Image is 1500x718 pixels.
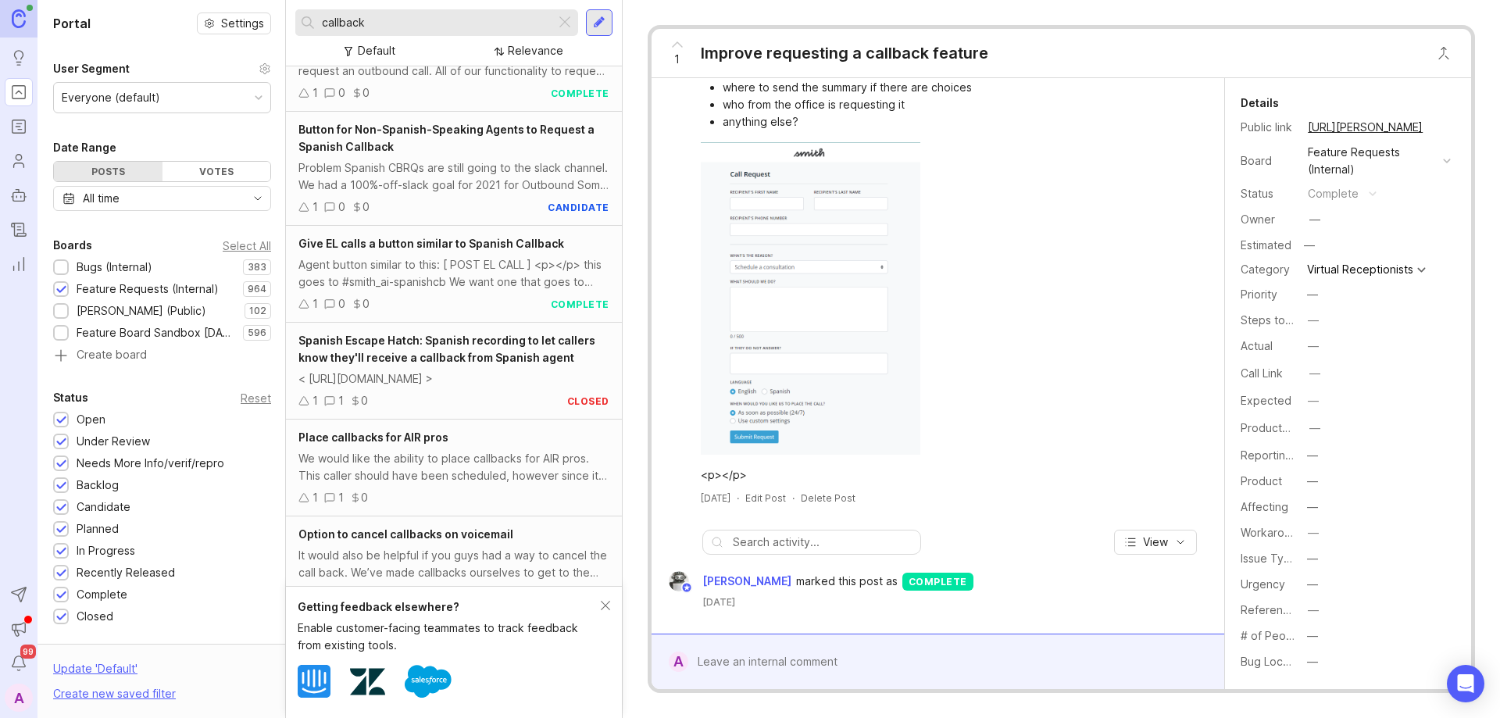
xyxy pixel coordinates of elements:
div: 0 [361,392,368,409]
div: — [1307,576,1318,593]
div: Votes [162,162,271,181]
div: — [1307,447,1318,464]
div: Boards [53,236,92,255]
label: Issue Type [1241,552,1298,565]
div: complete [551,87,609,100]
button: Actual [1303,336,1323,356]
button: Send to Autopilot [5,580,33,609]
div: Problem Spanish CBRQs are still going to the slack channel. We had a 100%-off-slack goal for 2021... [298,159,609,194]
a: Autopilot [5,181,33,209]
li: anything else? [723,113,1193,130]
div: Feature Requests (Internal) [1308,144,1437,178]
a: Ideas [5,44,33,72]
div: All time [83,190,120,207]
a: Option to cancel callbacks on voicemailIt would also be helpful if you guys had a way to cancel t... [286,516,622,613]
div: · [737,491,739,505]
label: # of People Affected [1241,629,1352,642]
a: Button for Non-Spanish-Speaking Agents to Request a Spanish CallbackProblem Spanish CBRQs are sti... [286,112,622,226]
img: Canny Home [12,9,26,27]
button: Steps to Reproduce [1303,310,1323,330]
div: — [1308,602,1319,619]
img: member badge [680,582,692,594]
li: who from the office is requesting it [723,96,1193,113]
label: Urgency [1241,577,1285,591]
button: Expected [1303,391,1323,411]
label: Bug Location [1241,655,1309,668]
div: candidate [548,201,609,214]
div: closed [567,395,609,408]
button: Notifications [5,649,33,677]
div: Category [1241,261,1295,278]
button: Close button [1428,38,1459,69]
div: Needs More Info/verif/repro [77,455,224,472]
label: Steps to Reproduce [1241,313,1347,327]
time: [DATE] [702,595,1191,609]
label: Actual [1241,339,1273,352]
p: 383 [248,261,266,273]
div: — [1307,627,1318,645]
span: Place callbacks for AIR pros [298,430,448,444]
div: Board [1241,152,1295,170]
div: Everyone (default) [62,89,160,106]
button: A [5,684,33,712]
button: Settings [197,13,271,34]
div: Closed [77,608,113,625]
span: Settings [221,16,264,31]
div: — [1307,286,1318,303]
a: Roadmaps [5,113,33,141]
div: Planned [77,520,119,538]
div: Improve requesting a callback feature [701,42,988,64]
button: View [1114,530,1197,555]
div: 0 [338,84,345,102]
span: 1 [674,51,680,68]
div: Status [53,388,88,407]
div: Feature Requests (Internal) [77,280,219,298]
div: <p></p> [701,466,1193,484]
div: 1 [338,392,344,409]
a: Portal [5,78,33,106]
a: Create board [53,349,271,363]
div: Reset [241,394,271,402]
div: — [1307,550,1318,567]
label: Call Link [1241,366,1283,380]
div: 0 [338,198,345,216]
div: 0 [338,295,345,313]
div: complete [551,298,609,311]
a: Users [5,147,33,175]
span: View [1143,534,1168,550]
span: Spanish Escape Hatch: Spanish recording to let callers know they'll receive a callback from Spani... [298,334,595,364]
span: marked this post as [796,573,898,590]
div: — [1307,498,1318,516]
a: Spanish Escape Hatch: Spanish recording to let callers know they'll receive a callback from Spani... [286,323,622,420]
div: Select All [223,241,271,250]
div: — [1299,235,1320,255]
label: Expected [1241,394,1291,407]
p: 596 [248,327,266,339]
div: In Progress [77,542,135,559]
button: Workaround [1303,523,1323,543]
div: — [1308,524,1319,541]
div: Bugs (Internal) [77,259,152,276]
button: Call Link [1305,363,1325,384]
div: Under Review [77,433,150,450]
div: 1 [312,295,318,313]
svg: toggle icon [245,192,270,205]
button: Reference(s) [1303,600,1323,620]
img: Zendesk logo [350,664,385,699]
div: 1 [312,198,318,216]
span: Option to cancel callbacks on voicemail [298,527,513,541]
div: 0 [362,198,370,216]
div: — [1308,392,1319,409]
a: [DATE] [701,491,730,505]
div: [PERSON_NAME] (Public) [77,302,206,320]
li: where to send the summary if there are choices [723,79,1193,96]
div: Create new saved filter [53,685,176,702]
div: Owner [1241,211,1295,228]
input: Search... [322,14,549,31]
a: Place callbacks for AIR prosWe would like the ability to place callbacks for AIR pros. This calle... [286,420,622,516]
button: ProductboardID [1305,418,1325,438]
div: — [1307,473,1318,490]
button: Announcements [5,615,33,643]
label: Reference(s) [1241,603,1310,616]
